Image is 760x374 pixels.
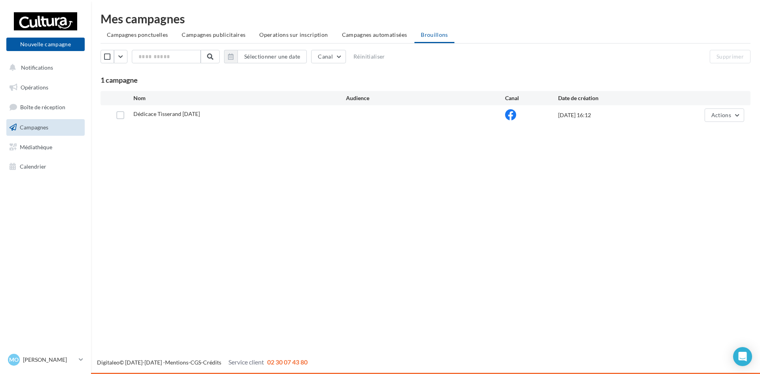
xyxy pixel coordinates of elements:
[705,108,744,122] button: Actions
[20,124,48,131] span: Campagnes
[97,359,120,366] a: Digitaleo
[101,76,138,84] span: 1 campagne
[5,158,86,175] a: Calendrier
[97,359,308,366] span: © [DATE]-[DATE] - - -
[20,163,46,170] span: Calendrier
[5,99,86,116] a: Boîte de réception
[101,13,750,25] div: Mes campagnes
[346,94,505,102] div: Audience
[5,79,86,96] a: Opérations
[21,84,48,91] span: Opérations
[710,50,750,63] button: Supprimer
[558,94,664,102] div: Date de création
[165,359,188,366] a: Mentions
[9,356,19,364] span: Mo
[224,50,307,63] button: Sélectionner une date
[259,31,328,38] span: Operations sur inscription
[133,110,200,117] span: Dédicace Tisserand 27.09.25
[20,143,52,150] span: Médiathèque
[6,352,85,367] a: Mo [PERSON_NAME]
[342,31,407,38] span: Campagnes automatisées
[107,31,168,38] span: Campagnes ponctuelles
[190,359,201,366] a: CGS
[182,31,245,38] span: Campagnes publicitaires
[237,50,307,63] button: Sélectionner une date
[203,359,221,366] a: Crédits
[21,64,53,71] span: Notifications
[311,50,346,63] button: Canal
[505,94,558,102] div: Canal
[350,52,388,61] button: Réinitialiser
[267,358,308,366] span: 02 30 07 43 80
[23,356,76,364] p: [PERSON_NAME]
[20,104,65,110] span: Boîte de réception
[228,358,264,366] span: Service client
[733,347,752,366] div: Open Intercom Messenger
[133,94,346,102] div: Nom
[558,111,664,119] div: [DATE] 16:12
[5,139,86,156] a: Médiathèque
[6,38,85,51] button: Nouvelle campagne
[711,112,731,118] span: Actions
[5,119,86,136] a: Campagnes
[5,59,83,76] button: Notifications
